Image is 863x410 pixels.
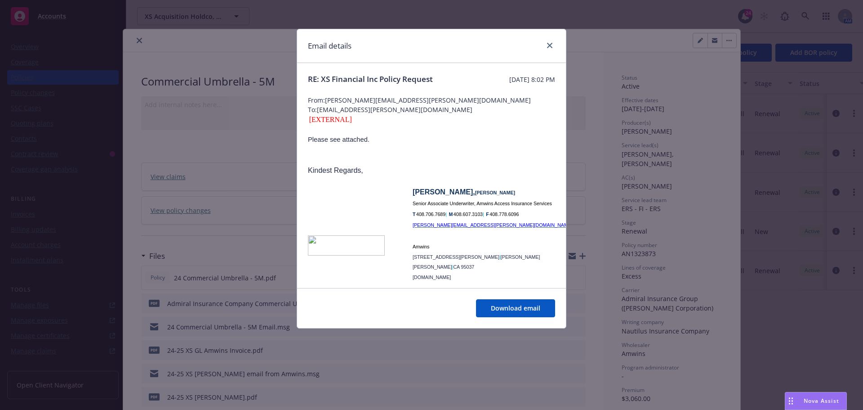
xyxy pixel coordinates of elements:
button: Nova Assist [785,392,847,410]
span: Download email [491,304,540,312]
img: image003.png@01DB9500.573A0380 [399,213,400,277]
span: Nova Assist [804,397,839,405]
button: Download email [476,299,555,317]
span: [STREET_ADDRESS][PERSON_NAME] [PERSON_NAME] [PERSON_NAME] CA 95037 [413,254,540,270]
span: [DOMAIN_NAME] [413,275,451,280]
div: Drag to move [785,392,796,410]
span: | [452,264,454,270]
